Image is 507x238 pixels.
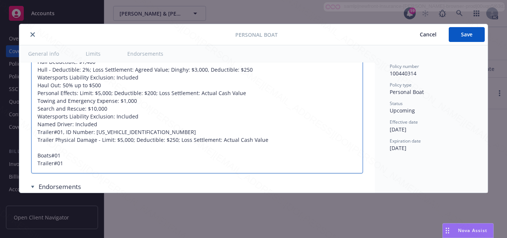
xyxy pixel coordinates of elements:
button: General info [19,45,68,62]
span: Cancel [420,31,436,38]
span: Personal Boat [235,31,278,39]
span: Nova Assist [458,227,487,234]
button: Cancel [408,27,449,42]
span: Upcoming [390,107,415,114]
span: Status [390,100,403,107]
div: Endorsements [31,182,357,191]
button: Endorsements [118,45,172,62]
span: Policy number [390,63,419,69]
span: [DATE] [390,144,406,151]
button: Save [449,27,485,42]
button: Nova Assist [442,223,494,238]
span: Expiration date [390,138,421,144]
span: Policy type [390,82,412,88]
span: Personal Boat [390,88,424,95]
div: Drag to move [443,224,452,238]
span: Save [461,31,472,38]
button: close [28,30,37,39]
span: 100440314 [390,70,416,77]
span: Effective date [390,119,418,125]
span: [DATE] [390,126,406,133]
button: Limits [77,45,109,62]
